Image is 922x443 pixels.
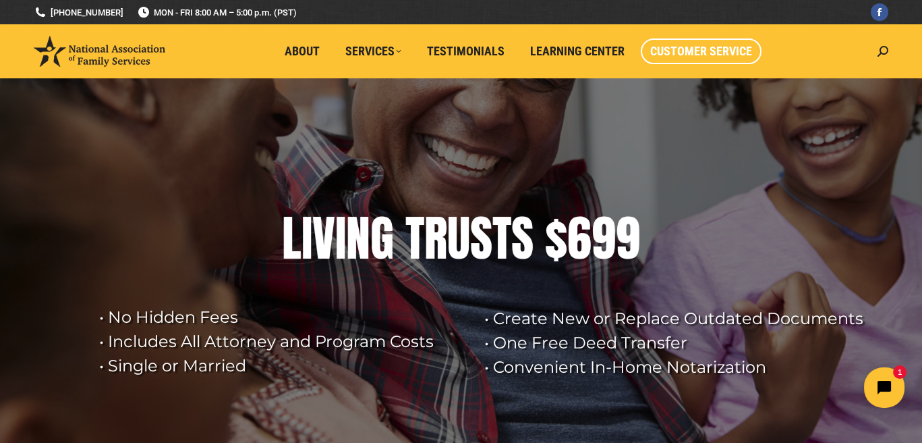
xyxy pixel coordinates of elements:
[424,211,447,265] div: R
[370,211,394,265] div: G
[684,356,916,419] iframe: Tidio Chat
[530,44,625,59] span: Learning Center
[405,211,424,265] div: T
[616,211,640,265] div: 9
[275,38,329,64] a: About
[34,6,123,19] a: [PHONE_NUMBER]
[335,211,346,265] div: I
[871,3,888,21] a: Facebook page opens in new window
[282,211,301,265] div: L
[285,44,320,59] span: About
[417,38,514,64] a: Testimonials
[470,211,492,265] div: S
[447,211,470,265] div: U
[345,44,401,59] span: Services
[545,211,567,265] div: $
[301,211,312,265] div: I
[346,211,370,265] div: N
[312,211,335,265] div: V
[592,211,616,265] div: 9
[492,211,511,265] div: T
[567,211,592,265] div: 6
[484,307,875,380] rs-layer: • Create New or Replace Outdated Documents • One Free Deed Transfer • Convenient In-Home Notariza...
[521,38,634,64] a: Learning Center
[137,6,297,19] span: MON - FRI 8:00 AM – 5:00 p.m. (PST)
[99,305,467,378] rs-layer: • No Hidden Fees • Includes All Attorney and Program Costs • Single or Married
[641,38,761,64] a: Customer Service
[427,44,505,59] span: Testimonials
[650,44,752,59] span: Customer Service
[34,36,165,67] img: National Association of Family Services
[511,211,534,265] div: S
